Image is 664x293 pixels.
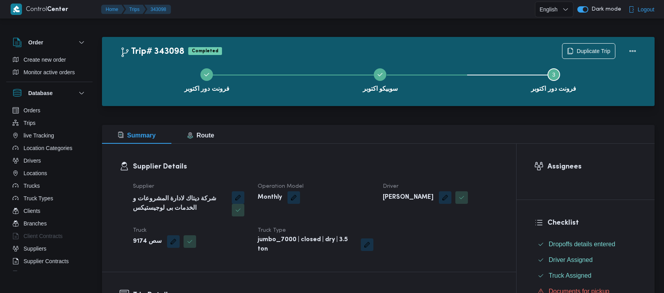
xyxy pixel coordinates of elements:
button: Branches [9,217,89,230]
h3: Checklist [548,218,637,228]
span: 3 [552,71,555,78]
span: Clients [24,206,40,216]
h3: Supplier Details [133,161,498,172]
span: Truck Type [258,228,286,233]
span: Suppliers [24,244,46,253]
h3: Assignees [548,161,637,172]
button: Create new order [9,53,89,66]
span: Route [187,132,214,139]
span: Branches [24,219,47,228]
button: فرونت دور اكتوبر [467,59,640,100]
svg: Step 1 is complete [204,71,210,78]
button: 343098 [144,5,171,14]
span: Supplier Contracts [24,256,69,266]
span: Dark mode [588,6,621,13]
span: فرونت دور اكتوبر [184,84,229,93]
button: Clients [9,205,89,217]
button: فرونت دور اكتوبر [120,59,293,100]
span: Locations [24,168,47,178]
button: Actions [625,43,640,59]
b: [PERSON_NAME] [383,193,433,202]
span: Driver Assigned [549,255,593,265]
span: Trucks [24,181,40,190]
span: Supplier [133,184,154,189]
button: Supplier Contracts [9,255,89,267]
span: Logout [638,5,655,14]
button: Trucks [9,179,89,192]
button: سوبيكو اكتوبر [293,59,467,100]
span: Completed [188,47,222,55]
div: Database [6,104,93,274]
button: Logout [625,2,658,17]
button: Duplicate Trip [562,43,615,59]
div: Order [6,53,93,82]
span: Driver Assigned [549,256,593,263]
b: Monthly [258,193,282,202]
span: Operation Model [258,184,304,189]
span: Truck Assigned [549,271,591,280]
span: Truck Types [24,194,53,203]
button: Trips [123,5,146,14]
button: Location Categories [9,142,89,154]
h2: Trip# 343098 [120,47,184,57]
button: Home [101,5,125,14]
button: Drivers [9,154,89,167]
span: live Tracking [24,131,54,140]
button: Devices [9,267,89,280]
span: Trips [24,118,36,128]
h3: Order [28,38,43,47]
span: Location Categories [24,143,73,153]
span: Truck [133,228,147,233]
span: Monitor active orders [24,68,75,77]
button: Trips [9,117,89,129]
span: Devices [24,269,43,278]
span: Truck Assigned [549,272,591,279]
b: jumbo_7000 | closed | dry | 3.5 ton [258,235,355,254]
svg: Step 2 is complete [377,71,383,78]
span: Create new order [24,55,66,64]
button: Monitor active orders [9,66,89,79]
button: Order [13,38,86,47]
b: Center [47,7,68,13]
button: Truck Assigned [535,269,637,282]
b: Completed [192,49,218,53]
span: Driver [383,184,398,189]
span: Summary [118,132,156,139]
h3: Database [28,88,53,98]
span: Duplicate Trip [577,46,610,56]
button: Database [13,88,86,98]
span: فرونت دور اكتوبر [531,84,576,93]
img: X8yXhbKr1z7QwAAAABJRU5ErkJggg== [11,4,22,15]
button: Driver Assigned [535,254,637,266]
span: Dropoffs details entered [549,240,615,249]
span: سوبيكو اكتوبر [363,84,398,93]
button: Truck Types [9,192,89,205]
span: Client Contracts [24,231,63,241]
b: سص 9174 [133,237,162,246]
button: Client Contracts [9,230,89,242]
button: Orders [9,104,89,117]
span: Drivers [24,156,41,165]
button: Suppliers [9,242,89,255]
button: live Tracking [9,129,89,142]
button: Dropoffs details entered [535,238,637,251]
span: Dropoffs details entered [549,241,615,247]
span: Orders [24,106,40,115]
b: شركة ديتاك لادارة المشروعات و الخدمات بى لوجيستيكس [133,194,226,213]
button: Locations [9,167,89,179]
